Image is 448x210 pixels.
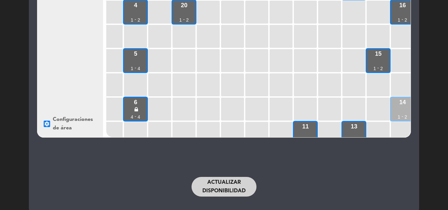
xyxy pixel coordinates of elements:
[181,2,187,8] div: 20
[399,99,406,105] div: 14
[402,114,403,119] div: -
[380,66,383,71] div: 2
[402,17,403,22] div: -
[302,124,309,129] div: 11
[134,99,137,105] div: 6
[135,17,136,22] div: -
[43,120,51,128] i: settings_applications
[43,115,98,132] div: Configuraciones de área
[134,2,137,8] div: 4
[135,66,136,70] div: -
[135,114,136,119] div: -
[192,177,256,197] button: Actualizar disponibilidad
[405,18,407,22] div: 2
[186,18,189,22] div: 2
[131,18,133,22] div: 1
[375,51,381,57] div: 15
[138,18,140,22] div: 2
[131,66,133,71] div: 1
[398,115,400,119] div: 1
[131,115,133,119] div: 4
[183,17,185,22] div: -
[377,66,379,70] div: -
[374,66,376,71] div: 1
[351,124,357,129] div: 13
[398,18,400,22] div: 1
[179,18,182,22] div: 1
[134,51,137,57] div: 5
[405,115,407,119] div: 2
[138,115,140,119] div: 4
[138,66,140,71] div: 4
[399,2,406,8] div: 16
